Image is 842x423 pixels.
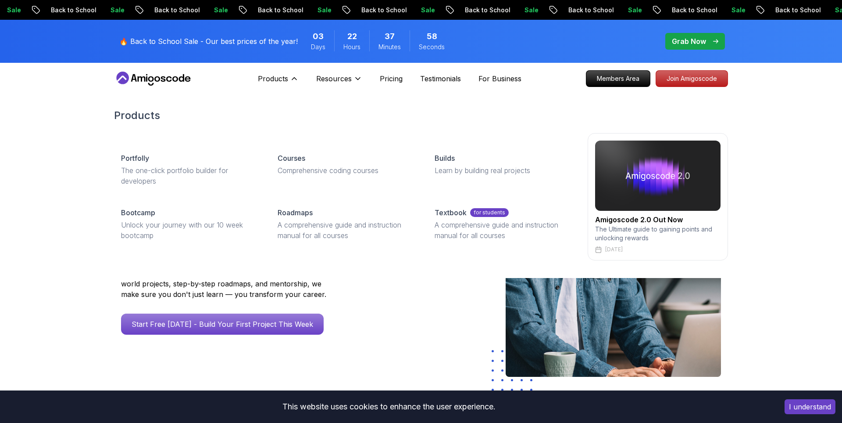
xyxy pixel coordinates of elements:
p: Sale [266,6,294,14]
p: Builds [435,153,455,163]
a: CoursesComprehensive coding courses [271,146,420,183]
p: Sale [473,6,501,14]
a: Pricing [380,73,403,84]
p: Back to School [206,6,266,14]
a: Members Area [586,70,650,87]
button: Products [258,73,299,91]
p: [DATE] [605,246,623,253]
p: Roadmaps [278,207,313,218]
p: Back to School [517,6,576,14]
p: 🔥 Back to School Sale - Our best prices of the year! [119,36,298,47]
p: Sale [369,6,397,14]
p: for students [470,208,509,217]
img: amigoscode 2.0 [595,141,721,211]
a: BootcampUnlock your journey with our 10 week bootcamp [114,200,264,248]
p: Back to School [620,6,680,14]
p: Bootcamp [121,207,155,218]
p: Courses [278,153,305,163]
p: Sale [680,6,708,14]
p: Grab Now [672,36,706,47]
p: A comprehensive guide and instruction manual for all courses [435,220,570,241]
span: Seconds [419,43,445,51]
a: BuildsLearn by building real projects [428,146,577,183]
span: Days [311,43,325,51]
a: For Business [478,73,521,84]
a: amigoscode 2.0Amigoscode 2.0 Out NowThe Ultimate guide to gaining points and unlocking rewards[DATE] [588,133,728,260]
p: Back to School [413,6,473,14]
div: This website uses cookies to enhance the user experience. [7,397,771,416]
span: Minutes [378,43,401,51]
a: Start Free [DATE] - Build Your First Project This Week [121,314,324,335]
p: Portfolly [121,153,149,163]
p: The one-click portfolio builder for developers [121,165,257,186]
a: RoadmapsA comprehensive guide and instruction manual for all courses [271,200,420,248]
a: Textbookfor studentsA comprehensive guide and instruction manual for all courses [428,200,577,248]
h2: Products [114,108,728,123]
p: Join Amigoscode [656,71,728,87]
p: The Ultimate guide to gaining points and unlocking rewards [595,225,721,242]
p: Sale [162,6,190,14]
span: 22 Hours [347,30,357,43]
span: 58 Seconds [427,30,437,43]
span: Hours [343,43,360,51]
p: Sale [783,6,811,14]
p: Comprehensive coding courses [278,165,413,176]
a: PortfollyThe one-click portfolio builder for developers [114,146,264,193]
p: Members Area [586,71,650,87]
button: Resources [316,73,362,91]
a: Join Amigoscode [656,70,728,87]
p: Products [258,73,288,84]
h2: Amigoscode 2.0 Out Now [595,214,721,225]
p: Sale [576,6,604,14]
span: 37 Minutes [385,30,395,43]
span: 3 Days [313,30,324,43]
p: Resources [316,73,352,84]
p: Learn by building real projects [435,165,570,176]
a: Testimonials [420,73,461,84]
p: Textbook [435,207,467,218]
p: Sale [59,6,87,14]
button: Accept cookies [785,399,835,414]
p: Back to School [724,6,783,14]
p: Back to School [103,6,162,14]
p: Unlock your journey with our 10 week bootcamp [121,220,257,241]
p: A comprehensive guide and instruction manual for all courses [278,220,413,241]
p: Amigoscode has helped thousands of developers land roles at Amazon, Starling Bank, Mercado Livre,... [121,257,332,300]
p: Back to School [310,6,369,14]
